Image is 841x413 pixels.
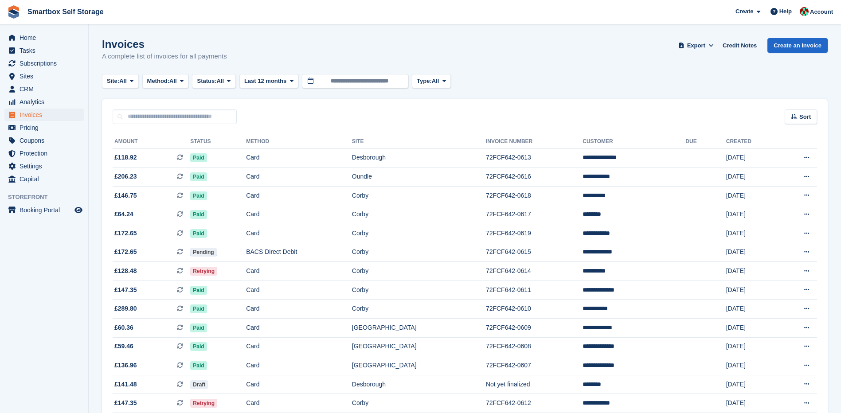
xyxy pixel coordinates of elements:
td: [DATE] [726,356,778,375]
th: Due [685,135,726,149]
a: Preview store [73,205,84,215]
td: 72FCF642-0608 [486,337,583,356]
img: stora-icon-8386f47178a22dfd0bd8f6a31ec36ba5ce8667c1dd55bd0f319d3a0aa187defe.svg [7,5,20,19]
a: menu [4,96,84,108]
span: £206.23 [114,172,137,181]
th: Status [190,135,246,149]
td: [DATE] [726,375,778,394]
span: £59.46 [114,342,133,351]
span: Help [779,7,792,16]
td: Card [246,224,352,243]
a: menu [4,204,84,216]
td: Corby [352,281,486,300]
span: £172.65 [114,229,137,238]
span: £147.35 [114,398,137,408]
span: £172.65 [114,247,137,257]
a: menu [4,31,84,44]
td: 72FCF642-0615 [486,243,583,262]
a: menu [4,134,84,147]
td: Card [246,356,352,375]
button: Last 12 months [239,74,298,89]
td: 72FCF642-0619 [486,224,583,243]
td: Card [246,394,352,413]
td: [DATE] [726,186,778,205]
span: Paid [190,172,207,181]
button: Type: All [412,74,451,89]
a: menu [4,109,84,121]
td: Corby [352,394,486,413]
td: Corby [352,205,486,224]
span: £118.92 [114,153,137,162]
span: All [119,77,127,86]
span: Create [735,7,753,16]
span: Pending [190,248,216,257]
td: BACS Direct Debit [246,243,352,262]
td: Card [246,319,352,338]
td: Card [246,205,352,224]
td: Desborough [352,148,486,168]
td: Corby [352,186,486,205]
span: Paid [190,323,207,332]
span: Status: [197,77,216,86]
span: Sort [799,113,811,121]
td: [GEOGRAPHIC_DATA] [352,319,486,338]
span: Paid [190,191,207,200]
td: 72FCF642-0618 [486,186,583,205]
td: [GEOGRAPHIC_DATA] [352,356,486,375]
th: Created [726,135,778,149]
td: 72FCF642-0609 [486,319,583,338]
th: Site [352,135,486,149]
span: Paid [190,153,207,162]
td: 72FCF642-0610 [486,300,583,319]
a: menu [4,83,84,95]
td: [GEOGRAPHIC_DATA] [352,337,486,356]
a: menu [4,173,84,185]
button: Method: All [142,74,189,89]
span: £147.35 [114,285,137,295]
a: Create an Invoice [767,38,828,53]
td: [DATE] [726,148,778,168]
td: Desborough [352,375,486,394]
span: Paid [190,286,207,295]
td: Card [246,168,352,187]
td: 72FCF642-0612 [486,394,583,413]
td: Card [246,262,352,281]
span: Coupons [20,134,73,147]
span: Pricing [20,121,73,134]
span: Home [20,31,73,44]
a: menu [4,147,84,160]
td: Card [246,281,352,300]
span: £60.36 [114,323,133,332]
td: 72FCF642-0614 [486,262,583,281]
span: Method: [147,77,170,86]
td: [DATE] [726,262,778,281]
a: menu [4,70,84,82]
span: Paid [190,342,207,351]
th: Amount [113,135,190,149]
td: 72FCF642-0617 [486,205,583,224]
td: [DATE] [726,300,778,319]
span: All [169,77,177,86]
th: Customer [583,135,685,149]
a: menu [4,44,84,57]
h1: Invoices [102,38,227,50]
td: Corby [352,224,486,243]
span: Sites [20,70,73,82]
td: [DATE] [726,224,778,243]
span: Draft [190,380,208,389]
td: Corby [352,300,486,319]
span: £128.48 [114,266,137,276]
td: Oundle [352,168,486,187]
span: Type: [417,77,432,86]
td: [DATE] [726,281,778,300]
span: Tasks [20,44,73,57]
td: Card [246,337,352,356]
span: Subscriptions [20,57,73,70]
td: Corby [352,262,486,281]
p: A complete list of invoices for all payments [102,51,227,62]
span: Settings [20,160,73,172]
th: Method [246,135,352,149]
td: Corby [352,243,486,262]
td: Not yet finalized [486,375,583,394]
td: [DATE] [726,337,778,356]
